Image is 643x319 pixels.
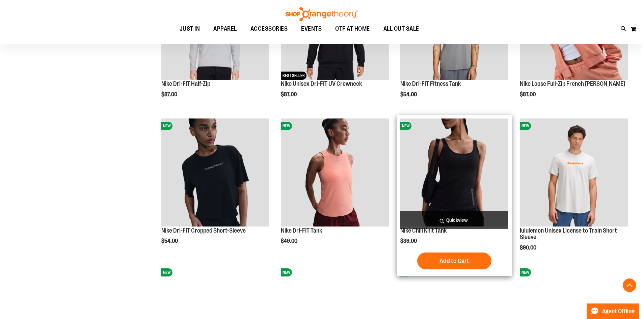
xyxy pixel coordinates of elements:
[520,122,531,130] span: NEW
[158,115,273,262] div: product
[520,80,625,87] a: Nike Loose Full-Zip French [PERSON_NAME]
[400,118,508,227] img: Nike Chill Knit Tank
[520,227,617,241] a: lululemon Unisex License to Train Short Sleeve
[213,21,237,36] span: APPAREL
[281,238,298,244] span: $49.00
[161,122,172,130] span: NEW
[520,245,537,251] span: $90.00
[400,80,461,87] a: Nike Dri-FIT Fitness Tank
[520,268,531,276] span: NEW
[161,268,172,276] span: NEW
[587,303,639,319] button: Agent Offline
[520,118,628,228] a: lululemon Unisex License to Train Short SleeveNEW
[397,115,512,276] div: product
[602,308,635,315] span: Agent Offline
[161,80,210,87] a: Nike Dri-FIT Half-Zip
[400,91,418,98] span: $54.00
[161,118,269,227] img: Nike Dri-FIT Cropped Short-Sleeve
[400,238,418,244] span: $39.00
[161,238,179,244] span: $54.00
[520,118,628,227] img: lululemon Unisex License to Train Short Sleeve
[281,91,298,98] span: $87.00
[281,122,292,130] span: NEW
[281,268,292,276] span: NEW
[250,21,288,36] span: ACCESSORIES
[400,211,508,229] a: Quickview
[439,257,469,265] span: Add to Cart
[516,115,631,268] div: product
[285,7,359,21] img: Shop Orangetheory
[161,118,269,228] a: Nike Dri-FIT Cropped Short-SleeveNEW
[520,91,537,98] span: $87.00
[623,278,636,292] button: Back To Top
[335,21,370,36] span: OTF AT HOME
[400,118,508,228] a: Nike Chill Knit TankNEW
[400,227,447,234] a: Nike Chill Knit Tank
[161,91,178,98] span: $87.00
[277,115,392,262] div: product
[383,21,419,36] span: ALL OUT SALE
[281,80,362,87] a: Nike Unisex Dri-FIT UV Crewneck
[400,122,411,130] span: NEW
[417,252,491,269] button: Add to Cart
[281,227,322,234] a: Nike Dri-FIT Tank
[281,118,389,227] img: Nike Dri-FIT Tank
[161,227,246,234] a: Nike Dri-FIT Cropped Short-Sleeve
[281,72,306,80] span: BEST SELLER
[180,21,200,36] span: JUST IN
[281,118,389,228] a: Nike Dri-FIT TankNEW
[301,21,322,36] span: EVENTS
